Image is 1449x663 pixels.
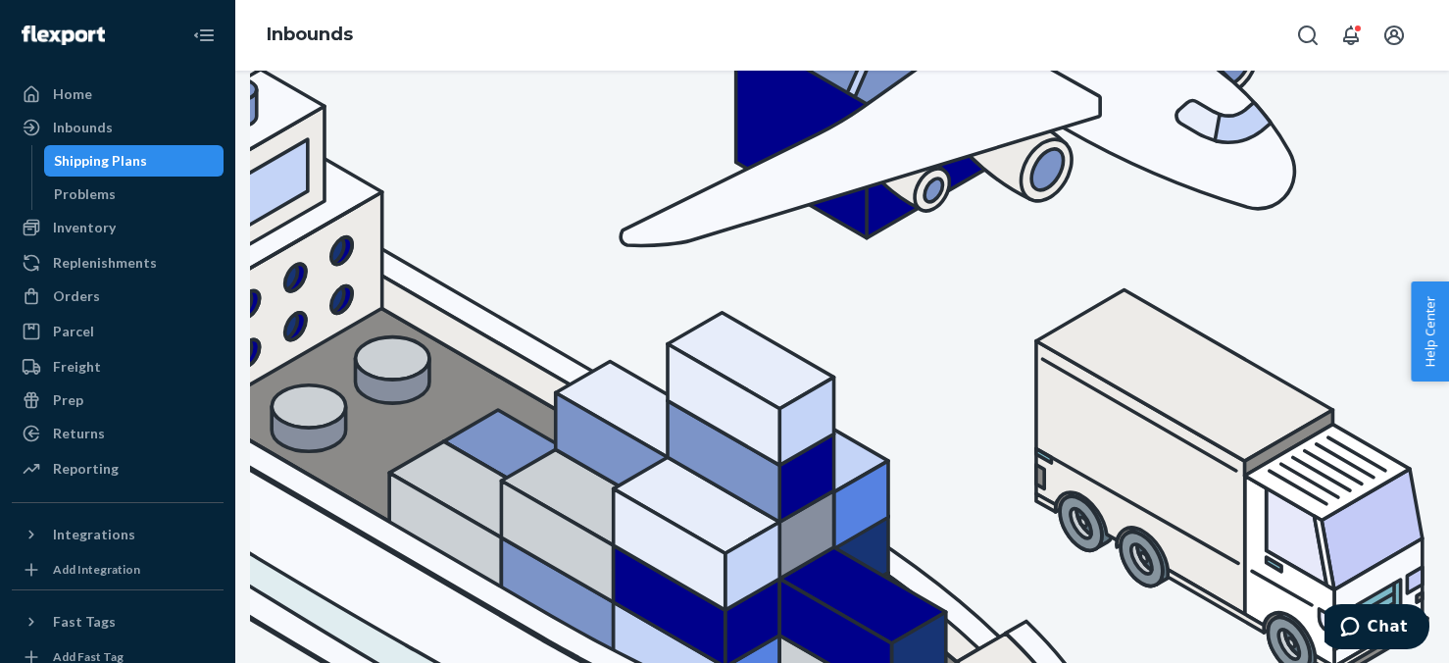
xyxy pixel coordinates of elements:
button: Open account menu [1374,16,1414,55]
a: Parcel [12,316,224,347]
div: Add Integration [53,561,140,578]
button: Fast Tags [12,606,224,637]
iframe: Opens a widget where you can chat to one of our agents [1324,604,1429,653]
a: Freight [12,351,224,382]
a: Replenishments [12,247,224,279]
div: Home [53,84,92,104]
button: Integrations [12,519,224,550]
div: Shipping Plans [54,151,147,171]
button: Close Navigation [184,16,224,55]
a: Reporting [12,453,224,484]
div: Returns [53,424,105,443]
a: Home [12,78,224,110]
div: Inventory [53,218,116,237]
img: Flexport logo [22,25,105,45]
a: Inventory [12,212,224,243]
div: Inbounds [53,118,113,137]
a: Add Integration [12,558,224,582]
div: Orders [53,286,100,306]
div: Prep [53,390,83,410]
a: Problems [44,178,225,210]
div: Replenishments [53,253,157,273]
a: Inbounds [267,24,353,45]
div: Fast Tags [53,612,116,632]
button: Open notifications [1331,16,1371,55]
div: Integrations [53,525,135,544]
a: Inbounds [12,112,224,143]
a: Orders [12,280,224,312]
button: Open Search Box [1288,16,1327,55]
div: Parcel [53,322,94,341]
a: Prep [12,384,224,416]
a: Returns [12,418,224,449]
button: Help Center [1411,281,1449,382]
div: Problems [54,184,116,204]
a: Shipping Plans [44,145,225,177]
div: Reporting [53,459,119,479]
div: Freight [53,357,101,377]
ol: breadcrumbs [251,7,369,64]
